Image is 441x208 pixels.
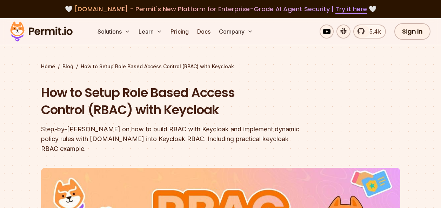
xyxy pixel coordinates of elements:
a: Sign In [394,23,430,40]
div: / / [41,63,400,70]
button: Learn [136,25,165,39]
img: Permit logo [7,20,76,43]
a: Try it here [335,5,367,14]
button: Company [216,25,256,39]
a: Home [41,63,55,70]
a: Docs [194,25,213,39]
div: Step-by-[PERSON_NAME] on how to build RBAC with Keycloak and implement dynamic policy rules with ... [41,124,310,154]
a: Blog [62,63,73,70]
h1: How to Setup Role Based Access Control (RBAC) with Keycloak [41,84,310,119]
button: Solutions [95,25,133,39]
a: Pricing [168,25,192,39]
span: [DOMAIN_NAME] - Permit's New Platform for Enterprise-Grade AI Agent Security | [74,5,367,13]
span: 5.4k [365,27,381,36]
a: 5.4k [353,25,386,39]
div: 🤍 🤍 [17,4,424,14]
